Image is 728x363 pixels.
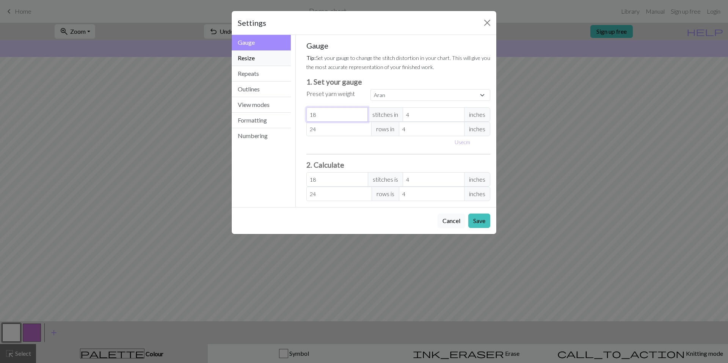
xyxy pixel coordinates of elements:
[371,122,399,136] span: rows in
[232,97,291,113] button: View modes
[464,172,490,187] span: inches
[306,77,491,86] h3: 1. Set your gauge
[232,113,291,128] button: Formatting
[306,55,316,61] strong: Tip:
[306,160,491,169] h3: 2. Calculate
[238,17,266,28] h5: Settings
[306,55,490,70] small: Set your gauge to change the stitch distortion in your chart. This will give you the most accurat...
[232,66,291,82] button: Repeats
[372,187,399,201] span: rows is
[464,187,490,201] span: inches
[232,50,291,66] button: Resize
[232,35,291,50] button: Gauge
[306,41,491,50] h5: Gauge
[232,82,291,97] button: Outlines
[468,214,490,228] button: Save
[368,172,403,187] span: stitches is
[464,122,490,136] span: inches
[232,128,291,143] button: Numbering
[481,17,493,29] button: Close
[451,136,474,148] button: Usecm
[306,89,355,98] label: Preset yarn weight
[367,107,403,122] span: stitches in
[438,214,465,228] button: Cancel
[464,107,490,122] span: inches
